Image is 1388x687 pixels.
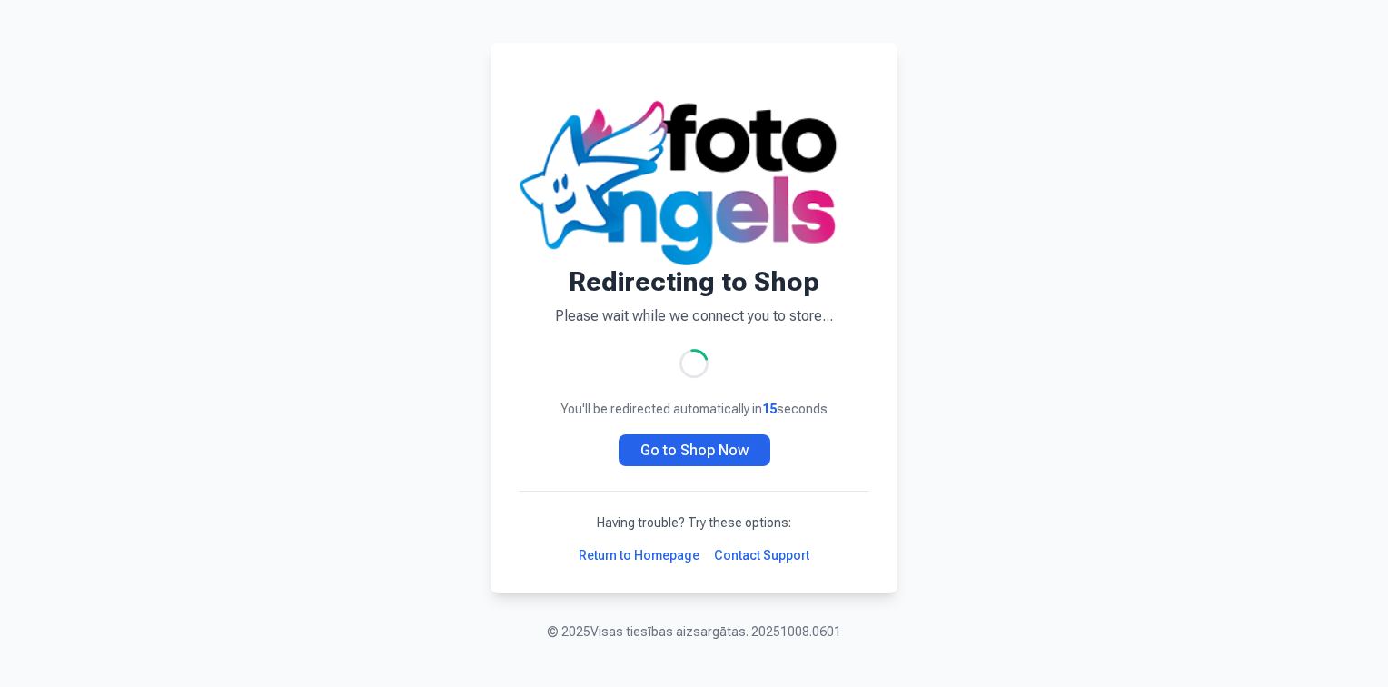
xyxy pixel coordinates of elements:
span: 15 [762,402,777,416]
p: Please wait while we connect you to store... [520,305,868,327]
a: Go to Shop Now [619,434,770,466]
a: Return to Homepage [579,546,699,564]
a: Contact Support [714,546,809,564]
p: You'll be redirected automatically in seconds [520,400,868,418]
p: Having trouble? Try these options: [520,513,868,532]
h1: Redirecting to Shop [520,265,868,298]
p: © 2025 Visas tiesības aizsargātas. 20251008.0601 [547,622,841,641]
